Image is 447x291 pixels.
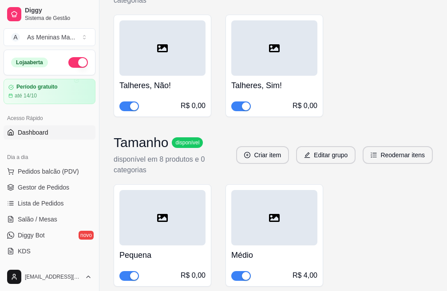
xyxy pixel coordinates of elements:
button: plus-circleCriar item [236,146,289,164]
a: Salão / Mesas [4,212,95,226]
span: Diggy [25,7,92,15]
a: Gestor de Pedidos [4,180,95,194]
a: Lista de Pedidos [4,196,95,210]
span: disponível [174,139,201,146]
span: Dashboard [18,128,48,137]
div: R$ 0,00 [293,101,317,111]
span: plus-circle [244,152,250,158]
a: Diggy Botnovo [4,228,95,242]
button: Select a team [4,28,95,46]
button: Pedidos balcão (PDV) [4,164,95,178]
a: KDS [4,244,95,258]
span: [EMAIL_ADDRESS][DOMAIN_NAME] [25,273,81,280]
a: Período gratuitoaté 14/10 [4,79,95,104]
button: [EMAIL_ADDRESS][DOMAIN_NAME] [4,266,95,287]
span: edit [304,152,310,158]
article: Período gratuito [16,84,58,90]
div: R$ 0,00 [181,270,206,281]
div: Loja aberta [11,58,48,67]
p: disponível em 8 produtos e 0 categorias [114,154,236,175]
a: Dashboard [4,125,95,140]
h4: Talheres, Não! [119,79,206,92]
button: editEditar grupo [296,146,356,164]
h3: Tamanho [114,135,168,151]
span: A [11,33,20,42]
a: DiggySistema de Gestão [4,4,95,25]
button: Alterar Status [68,57,88,68]
div: As Meninas Ma ... [27,33,75,42]
span: Gestor de Pedidos [18,183,69,192]
span: Diggy Bot [18,231,45,240]
h4: Talheres, Sim! [231,79,317,92]
div: Acesso Rápido [4,111,95,125]
h4: Pequena [119,249,206,261]
div: R$ 4,00 [293,270,317,281]
span: Salão / Mesas [18,215,57,224]
span: Pedidos balcão (PDV) [18,167,79,176]
button: ordered-listReodernar itens [363,146,433,164]
div: R$ 0,00 [181,101,206,111]
span: Lista de Pedidos [18,199,64,208]
span: ordered-list [371,152,377,158]
article: até 14/10 [15,92,37,99]
span: Sistema de Gestão [25,15,92,22]
h4: Médio [231,249,317,261]
span: KDS [18,247,31,256]
div: Dia a dia [4,150,95,164]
